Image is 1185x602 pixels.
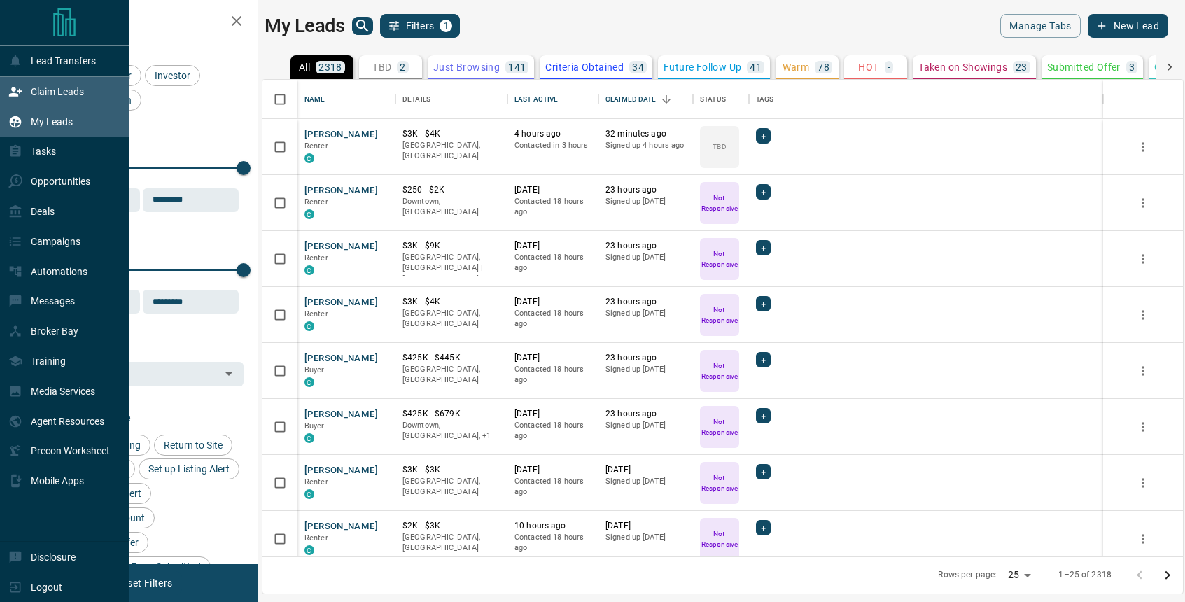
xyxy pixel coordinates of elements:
div: condos.ca [304,377,314,387]
p: [DATE] [514,464,591,476]
div: + [756,296,771,311]
p: [GEOGRAPHIC_DATA], [GEOGRAPHIC_DATA] [402,532,500,554]
p: 23 hours ago [605,408,686,420]
p: [DATE] [605,464,686,476]
button: more [1133,360,1154,381]
div: + [756,240,771,255]
p: $3K - $4K [402,128,500,140]
button: [PERSON_NAME] [304,520,378,533]
p: 10 hours ago [514,520,591,532]
p: $3K - $9K [402,240,500,252]
p: Signed up [DATE] [605,420,686,431]
div: + [756,520,771,535]
p: Not Responsive [701,360,738,381]
button: more [1133,248,1154,269]
button: Go to next page [1154,561,1182,589]
span: Renter [304,309,328,318]
div: + [756,184,771,199]
button: more [1133,136,1154,157]
p: Just Browsing [433,62,500,72]
div: condos.ca [304,153,314,163]
button: Sort [657,90,676,109]
p: Toronto [402,420,500,442]
button: Open [219,364,239,384]
div: condos.ca [304,209,314,219]
div: Details [395,80,507,119]
div: Details [402,80,430,119]
span: Renter [304,533,328,542]
button: Reset Filters [106,571,181,595]
h2: Filters [45,14,244,31]
p: Rows per page: [938,569,997,581]
button: Manage Tabs [1000,14,1080,38]
p: Not Responsive [701,192,738,213]
p: [DATE] [514,184,591,196]
p: 41 [750,62,762,72]
p: [DATE] [605,520,686,532]
div: Status [700,80,726,119]
p: Toronto [402,252,500,285]
p: Contacted 18 hours ago [514,420,591,442]
p: [GEOGRAPHIC_DATA], [GEOGRAPHIC_DATA] [402,476,500,498]
p: $3K - $4K [402,296,500,308]
span: 1 [441,21,451,31]
span: + [761,241,766,255]
span: + [761,129,766,143]
p: [GEOGRAPHIC_DATA], [GEOGRAPHIC_DATA] [402,364,500,386]
div: Last Active [507,80,598,119]
p: $250 - $2K [402,184,500,196]
p: TBD [372,62,391,72]
p: 141 [508,62,526,72]
span: + [761,185,766,199]
button: [PERSON_NAME] [304,352,378,365]
p: TBD [713,141,726,152]
button: more [1133,192,1154,213]
span: Set up Listing Alert [143,463,234,475]
p: 23 hours ago [605,184,686,196]
p: Contacted 18 hours ago [514,364,591,386]
div: + [756,464,771,479]
div: condos.ca [304,433,314,443]
p: 34 [632,62,644,72]
p: Signed up [DATE] [605,252,686,263]
p: Signed up [DATE] [605,196,686,207]
p: Signed up [DATE] [605,364,686,375]
p: Signed up [DATE] [605,476,686,487]
p: 3 [1129,62,1135,72]
p: Not Responsive [701,304,738,325]
div: condos.ca [304,489,314,499]
button: more [1133,528,1154,549]
div: Claimed Date [598,80,693,119]
p: Contacted 18 hours ago [514,476,591,498]
p: Submitted Offer [1047,62,1121,72]
p: Contacted in 3 hours [514,140,591,151]
div: condos.ca [304,321,314,331]
p: Not Responsive [701,248,738,269]
p: 23 hours ago [605,240,686,252]
p: 78 [818,62,829,72]
p: Future Follow Up [664,62,741,72]
p: [DATE] [514,296,591,308]
div: Status [693,80,749,119]
p: 2 [400,62,405,72]
p: [DATE] [514,408,591,420]
button: [PERSON_NAME] [304,408,378,421]
span: Renter [304,477,328,486]
span: Buyer [304,365,325,374]
button: [PERSON_NAME] [304,240,378,253]
p: $425K - $679K [402,408,500,420]
p: Not Responsive [701,472,738,493]
p: 4 hours ago [514,128,591,140]
p: Client [1154,62,1180,72]
span: Renter [304,253,328,262]
button: [PERSON_NAME] [304,128,378,141]
span: Investor [150,70,195,81]
button: [PERSON_NAME] [304,464,378,477]
p: 1–25 of 2318 [1058,569,1112,581]
span: Renter [304,197,328,206]
p: $3K - $3K [402,464,500,476]
button: more [1133,416,1154,437]
button: more [1133,304,1154,325]
p: 2318 [318,62,342,72]
button: [PERSON_NAME] [304,296,378,309]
